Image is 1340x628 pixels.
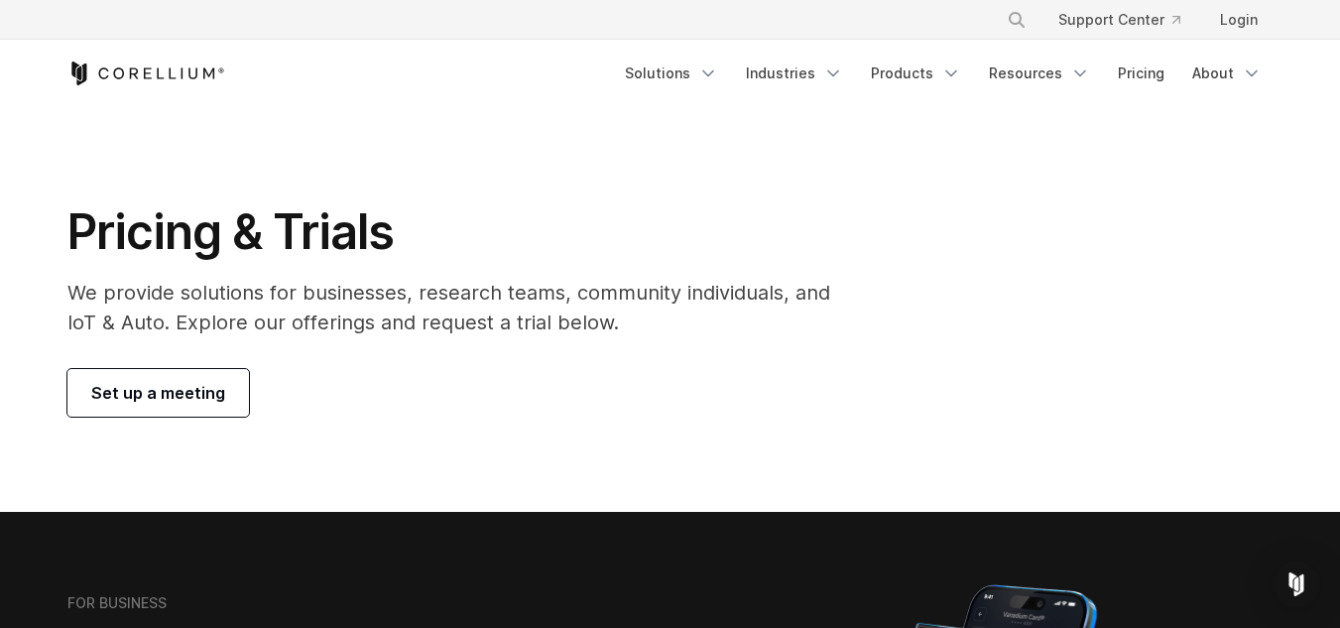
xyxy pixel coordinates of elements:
[983,2,1274,38] div: Navigation Menu
[613,56,1274,91] div: Navigation Menu
[67,202,858,262] h1: Pricing & Trials
[67,62,225,85] a: Corellium Home
[1273,561,1320,608] div: Open Intercom Messenger
[977,56,1102,91] a: Resources
[613,56,730,91] a: Solutions
[859,56,973,91] a: Products
[1042,2,1196,38] a: Support Center
[67,369,249,417] a: Set up a meeting
[67,278,858,337] p: We provide solutions for businesses, research teams, community individuals, and IoT & Auto. Explo...
[91,381,225,405] span: Set up a meeting
[1106,56,1176,91] a: Pricing
[1204,2,1274,38] a: Login
[999,2,1035,38] button: Search
[67,594,167,612] h6: FOR BUSINESS
[1180,56,1274,91] a: About
[734,56,855,91] a: Industries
